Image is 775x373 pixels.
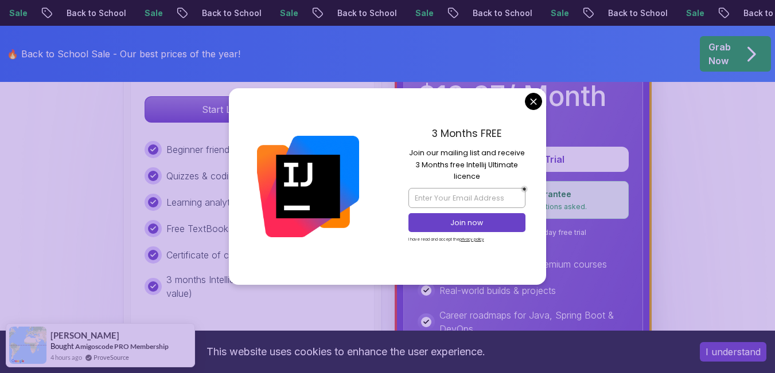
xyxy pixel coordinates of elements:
[9,339,683,364] div: This website uses cookies to enhance the user experience.
[145,104,360,115] a: Start Learning for Free
[50,341,74,351] span: Bought
[131,7,168,19] p: Sale
[166,273,360,300] p: 3 months IntelliJ IDEA Ultimate license ($249 value)
[418,83,606,110] p: $ 19.97 / Month
[75,342,169,351] a: Amigoscode PRO Membership
[673,7,710,19] p: Sale
[145,96,360,123] button: Start Learning for Free
[708,40,731,68] p: Grab Now
[166,143,292,156] p: Beginner friendly free courses
[166,222,233,235] p: Free TextBooks
[189,7,267,19] p: Back to School
[166,195,289,209] p: Learning analytics dashboard
[439,284,556,297] p: Real-world builds & projects
[595,7,673,19] p: Back to School
[145,97,360,122] p: Start Learning for Free
[538,7,574,19] p: Sale
[439,308,629,336] p: Career roadmaps for Java, Spring Boot & DevOps
[50,331,119,340] span: [PERSON_NAME]
[50,352,82,362] span: 4 hours ago
[402,7,439,19] p: Sale
[53,7,131,19] p: Back to School
[700,342,766,362] button: Accept cookies
[7,47,240,61] p: 🔥 Back to School Sale - Our best prices of the year!
[94,352,129,362] a: ProveSource
[166,248,270,262] p: Certificate of completion
[528,228,586,237] span: ✓ 7-day free trial
[324,7,402,19] p: Back to School
[459,7,538,19] p: Back to School
[9,327,46,364] img: provesource social proof notification image
[267,7,303,19] p: Sale
[166,169,286,183] p: Quizzes & coding challenges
